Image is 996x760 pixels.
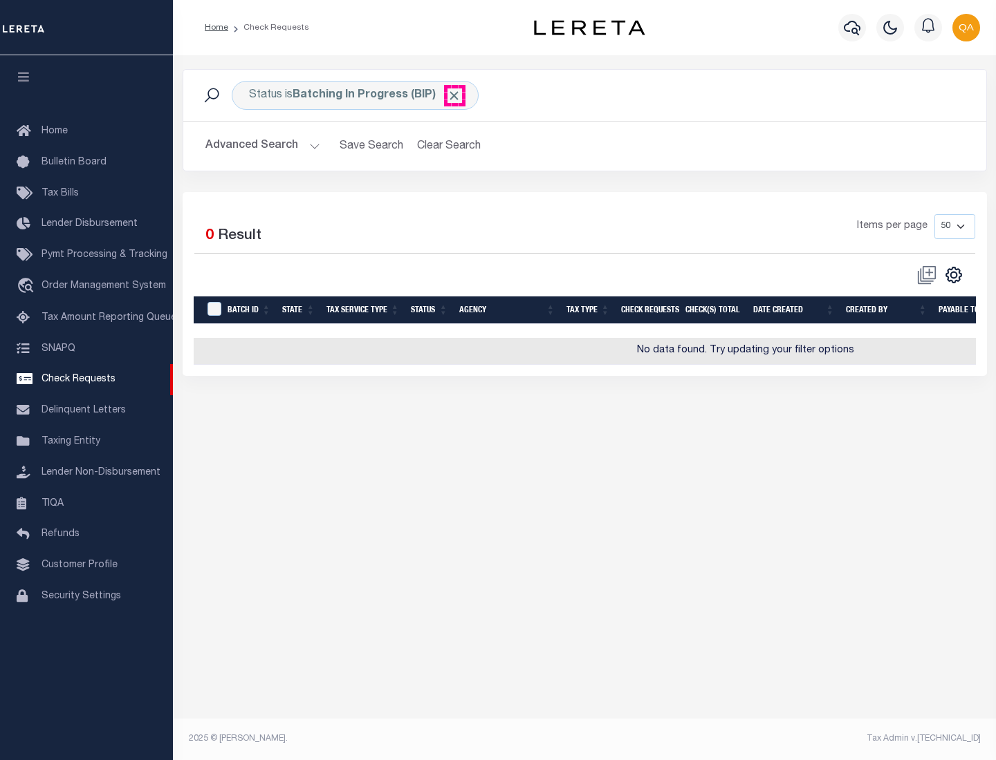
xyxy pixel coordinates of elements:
[616,296,680,325] th: Check Requests
[952,14,980,41] img: svg+xml;base64,PHN2ZyB4bWxucz0iaHR0cDovL3d3dy53My5vcmcvMjAwMC9zdmciIHBvaW50ZXItZXZlbnRzPSJub25lIi...
[41,250,167,260] span: Pymt Processing & Tracking
[595,732,981,745] div: Tax Admin v.[TECHNICAL_ID]
[41,281,166,291] span: Order Management System
[405,296,454,325] th: Status: activate to sort column ascending
[41,560,118,570] span: Customer Profile
[205,133,320,160] button: Advanced Search
[218,225,261,247] label: Result
[840,296,933,325] th: Created By: activate to sort column ascending
[232,81,479,110] div: Status is
[41,343,75,353] span: SNAPQ
[178,732,585,745] div: 2025 © [PERSON_NAME].
[41,158,107,167] span: Bulletin Board
[205,23,228,32] a: Home
[321,296,405,325] th: Tax Service Type: activate to sort column ascending
[454,296,561,325] th: Agency: activate to sort column ascending
[41,189,79,198] span: Tax Bills
[277,296,321,325] th: State: activate to sort column ascending
[41,313,176,323] span: Tax Amount Reporting Queue
[534,20,645,35] img: logo-dark.svg
[447,88,461,103] span: Click to Remove
[41,529,80,539] span: Refunds
[41,437,100,446] span: Taxing Entity
[680,296,748,325] th: Check(s) Total
[41,219,138,229] span: Lender Disbursement
[41,591,121,601] span: Security Settings
[41,126,68,136] span: Home
[561,296,616,325] th: Tax Type: activate to sort column ascending
[331,133,412,160] button: Save Search
[748,296,840,325] th: Date Created: activate to sort column ascending
[41,374,116,384] span: Check Requests
[293,90,461,101] b: Batching In Progress (BIP)
[41,406,126,415] span: Delinquent Letters
[41,468,160,477] span: Lender Non-Disbursement
[412,133,487,160] button: Clear Search
[205,229,214,243] span: 0
[222,296,277,325] th: Batch Id: activate to sort column ascending
[857,219,928,234] span: Items per page
[17,278,39,296] i: travel_explore
[41,498,64,508] span: TIQA
[228,21,309,34] li: Check Requests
